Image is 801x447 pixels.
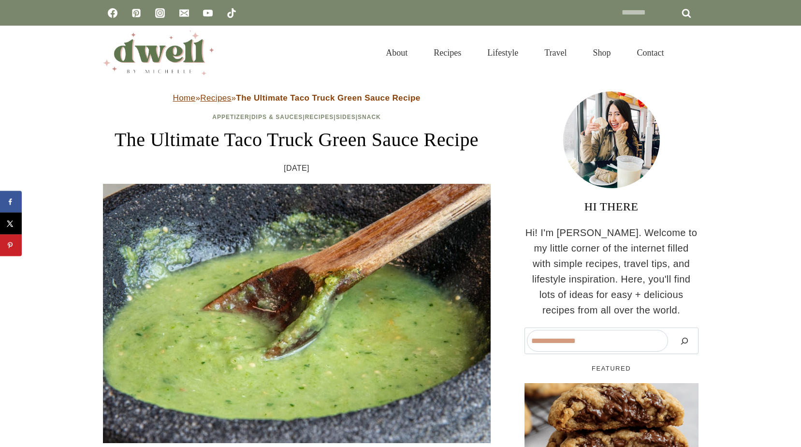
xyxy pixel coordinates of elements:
[474,37,531,69] a: Lifestyle
[103,3,122,23] a: Facebook
[103,30,214,75] img: DWELL by michelle
[524,364,699,373] h5: FEATURED
[531,37,580,69] a: Travel
[682,45,699,61] button: View Search Form
[421,37,474,69] a: Recipes
[251,114,303,120] a: Dips & Sauces
[373,37,421,69] a: About
[524,225,699,318] p: Hi! I'm [PERSON_NAME]. Welcome to my little corner of the internet filled with simple recipes, tr...
[624,37,677,69] a: Contact
[103,125,491,154] h1: The Ultimate Taco Truck Green Sauce Recipe
[373,37,677,69] nav: Primary Navigation
[173,93,195,103] a: Home
[198,3,218,23] a: YouTube
[673,330,696,352] button: Search
[173,93,420,103] span: » »
[284,162,309,175] time: [DATE]
[150,3,170,23] a: Instagram
[103,184,491,443] img: Taco Truck Green Sauce recipe Mexican,Sauces In,Molcajete made of Jalapenos
[236,93,420,103] strong: The Ultimate Taco Truck Green Sauce Recipe
[175,3,194,23] a: Email
[212,114,249,120] a: Appetizer
[200,93,231,103] a: Recipes
[127,3,146,23] a: Pinterest
[336,114,356,120] a: Sides
[212,114,381,120] span: | | | |
[305,114,334,120] a: Recipes
[580,37,624,69] a: Shop
[358,114,381,120] a: Snack
[524,198,699,215] h3: HI THERE
[222,3,241,23] a: TikTok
